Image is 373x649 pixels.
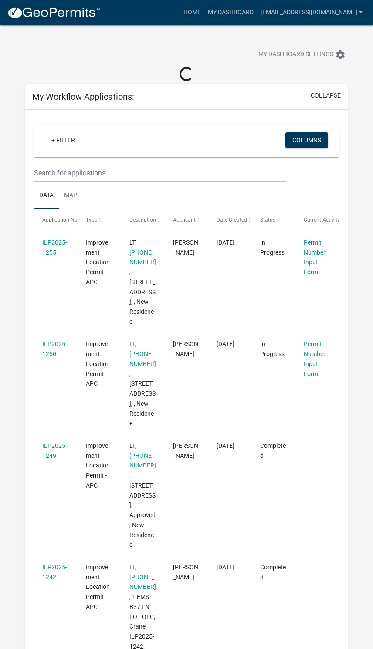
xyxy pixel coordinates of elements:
[217,564,234,571] span: 10/02/2025
[304,239,326,276] a: Permit Number Input Form
[129,442,156,548] span: LT, 005-113-026, 1 EMS B37 LN LOT OFC, Crane, ILP2025-1249, Approved, New Residence
[86,442,110,489] span: Improvement Location Permit - APC
[42,239,67,256] a: ILP2025-1255
[129,350,156,367] a: [PHONE_NUMBER]
[129,574,156,591] a: [PHONE_NUMBER]
[295,209,339,230] datatable-header-cell: Current Activity
[78,209,121,230] datatable-header-cell: Type
[86,564,110,610] span: Improvement Location Permit - APC
[34,209,78,230] datatable-header-cell: Application Number
[217,239,234,246] span: 10/03/2025
[86,217,97,223] span: Type
[304,217,340,223] span: Current Activity
[257,4,366,21] a: [EMAIL_ADDRESS][DOMAIN_NAME]
[208,209,252,230] datatable-header-cell: Date Created
[42,340,67,357] a: ILP2025-1250
[129,239,156,325] span: LT, 005-113-026, 1 EMS B37 LN LOT OFC, Crane, ILP2025-1255, , New Residence
[42,217,90,223] span: Application Number
[217,217,247,223] span: Date Created
[34,182,59,210] a: Data
[260,340,285,357] span: In Progress
[173,217,196,223] span: Applicant
[121,209,165,230] datatable-header-cell: Description
[34,164,286,182] input: Search for applications
[251,46,353,63] button: My Dashboard Settingssettings
[44,132,82,148] a: + Filter
[129,217,156,223] span: Description
[180,4,204,21] a: Home
[304,340,326,377] a: Permit Number Input Form
[32,91,134,102] h5: My Workflow Applications:
[260,564,286,581] span: Completed
[165,209,208,230] datatable-header-cell: Applicant
[42,564,67,581] a: ILP2025-1242
[42,442,67,459] a: ILP2025-1249
[260,239,285,256] span: In Progress
[86,340,110,387] span: Improvement Location Permit - APC
[335,50,346,60] i: settings
[129,340,156,427] span: LT, 005-113-026, 1 EMS B37 LN LOT OFC, Crane, ILP2025-1250, , New Residence
[173,239,198,256] span: John Crane
[311,91,341,100] button: collapse
[129,452,156,469] a: [PHONE_NUMBER]
[173,340,198,357] span: John Crane
[258,50,333,60] span: My Dashboard Settings
[204,4,257,21] a: My Dashboard
[59,182,82,210] a: Map
[217,442,234,449] span: 10/03/2025
[173,564,198,581] span: John Crane
[260,442,286,459] span: Completed
[173,442,198,459] span: John Crane
[285,132,328,148] button: Columns
[86,239,110,286] span: Improvement Location Permit - APC
[217,340,234,347] span: 10/03/2025
[129,249,156,266] a: [PHONE_NUMBER]
[252,209,295,230] datatable-header-cell: Status
[260,217,275,223] span: Status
